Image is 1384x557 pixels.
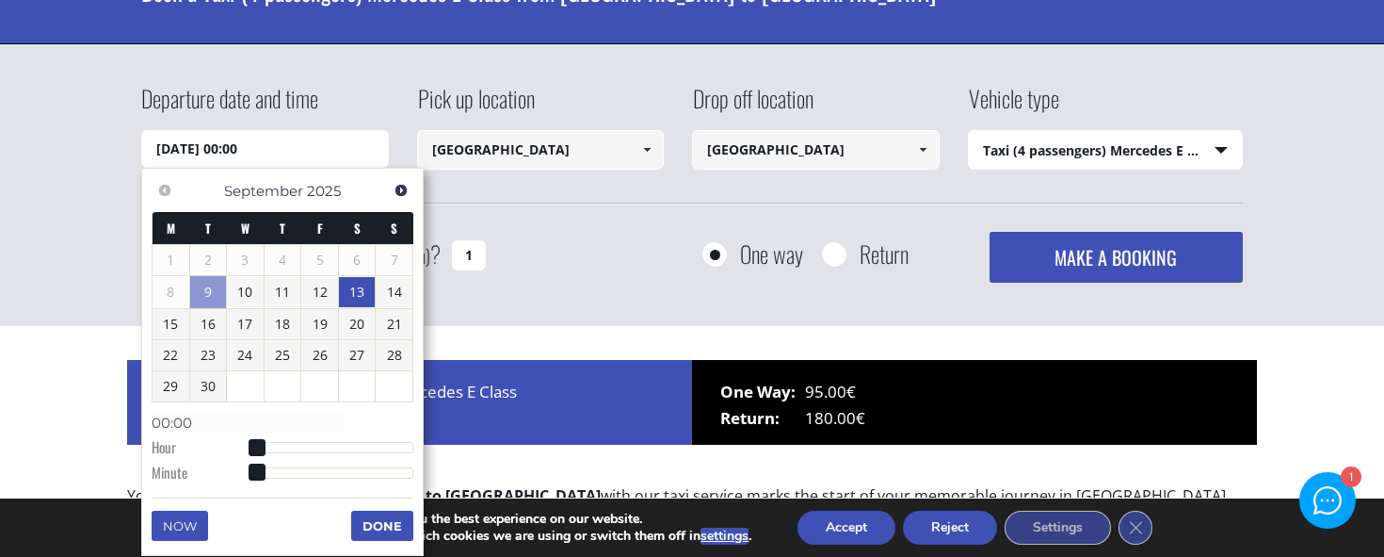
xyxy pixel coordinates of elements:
span: Wednesday [241,219,249,238]
a: 28 [376,340,412,370]
span: 2 [190,245,227,275]
a: 15 [153,309,189,339]
span: 3 [227,245,264,275]
span: 2025 [307,182,341,200]
button: MAKE A BOOKING [990,232,1243,283]
a: Previous [152,178,177,204]
span: Sunday [391,219,397,238]
a: 18 [265,309,301,339]
a: 20 [339,309,376,339]
a: 10 [227,277,264,307]
span: Monday [167,219,175,238]
span: 5 [301,245,338,275]
a: 25 [265,340,301,370]
a: 12 [301,277,338,307]
span: One Way: [720,379,805,405]
span: 6 [339,245,376,275]
a: 14 [376,277,412,307]
button: Now [152,511,208,541]
button: Settings [1005,511,1111,545]
label: Pick up location [417,82,535,130]
span: Tuesday [205,219,211,238]
span: Next [394,183,409,198]
a: 30 [190,371,227,401]
span: Previous [157,183,172,198]
dt: Minute [152,463,256,487]
button: Done [351,511,413,541]
span: Return: [720,405,805,432]
span: September [224,182,303,200]
span: Taxi (4 passengers) Mercedes E Class [969,131,1243,171]
div: 1 [1340,468,1360,488]
a: 17 [227,309,264,339]
label: Departure date and time [141,82,318,130]
a: 27 [339,340,376,370]
a: Next [388,178,413,204]
span: 4 [265,245,301,275]
span: 8 [153,277,189,307]
input: Select pickup location [417,130,665,170]
label: One way [740,242,803,266]
a: 29 [153,371,189,401]
span: Saturday [354,219,361,238]
a: 24 [227,340,264,370]
a: 16 [190,309,227,339]
label: Vehicle type [968,82,1059,130]
p: We are using cookies to give you the best experience on our website. [228,511,751,528]
span: 7 [376,245,412,275]
p: You can find out more about which cookies we are using or switch them off in . [228,528,751,545]
span: 1 [153,245,189,275]
span: Thursday [280,219,285,238]
a: 21 [376,309,412,339]
a: 13 [339,277,376,307]
a: 26 [301,340,338,370]
a: 11 [265,277,301,307]
input: Select drop-off location [692,130,940,170]
a: 19 [301,309,338,339]
div: 95.00€ 180.00€ [692,360,1257,445]
a: Show All Items [632,130,663,170]
button: settings [700,528,748,545]
dt: Hour [152,437,256,462]
a: Show All Items [907,130,938,170]
button: Accept [797,511,895,545]
label: Drop off location [692,82,813,130]
button: Close GDPR Cookie Banner [1118,511,1152,545]
a: 23 [190,340,227,370]
span: Friday [317,219,323,238]
a: 9 [190,276,227,308]
div: Price for 1 x Taxi (4 passengers) Mercedes E Class [127,360,692,445]
a: 22 [153,340,189,370]
label: Return [860,242,909,266]
button: Reject [903,511,997,545]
